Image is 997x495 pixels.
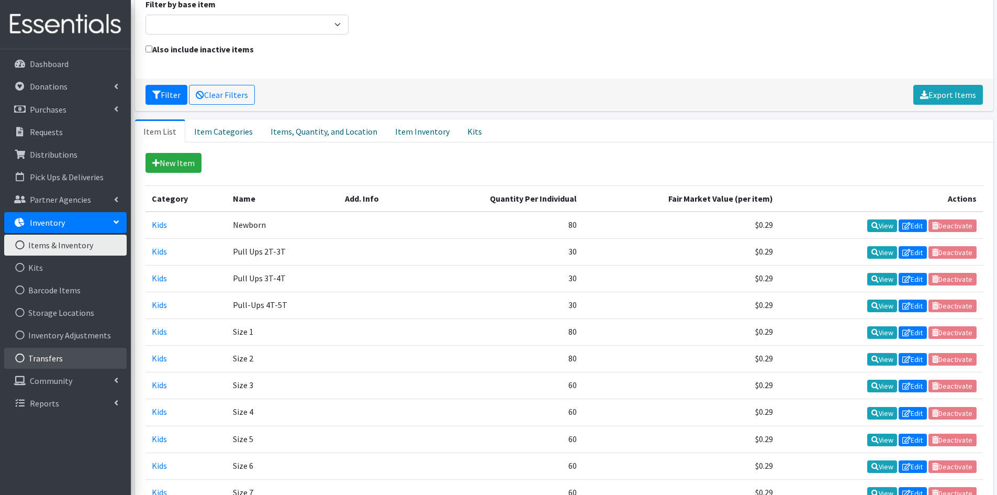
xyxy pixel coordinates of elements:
a: Kids [152,406,167,417]
a: View [867,326,897,339]
td: Size 4 [227,399,339,426]
td: $0.29 [583,453,779,479]
a: Edit [899,219,927,232]
a: Community [4,370,127,391]
a: Donations [4,76,127,97]
td: $0.29 [583,238,779,265]
td: 60 [417,399,583,426]
a: View [867,246,897,259]
a: Edit [899,300,927,312]
a: Reports [4,393,127,414]
a: Kids [152,219,167,230]
a: Item List [135,119,185,142]
a: Clear Filters [189,85,255,105]
td: Pull Ups 2T-3T [227,238,339,265]
p: Purchases [30,104,66,115]
td: 30 [417,265,583,292]
a: View [867,407,897,420]
a: Edit [899,353,927,366]
td: Newborn [227,212,339,239]
a: Items, Quantity, and Location [262,119,386,142]
a: Transfers [4,348,127,369]
a: View [867,460,897,473]
td: 30 [417,238,583,265]
td: 80 [417,346,583,372]
a: Kids [152,460,167,471]
td: 60 [417,426,583,453]
a: Inventory [4,212,127,233]
p: Dashboard [30,59,69,69]
input: Also include inactive items [145,46,152,52]
td: Pull Ups 3T-4T [227,265,339,292]
a: View [867,434,897,446]
td: Size 2 [227,346,339,372]
a: Kits [4,257,127,278]
a: View [867,273,897,285]
a: Requests [4,122,127,142]
td: Size 3 [227,372,339,399]
a: Items & Inventory [4,235,127,256]
th: Actions [779,185,983,212]
th: Quantity Per Individual [417,185,583,212]
a: Kits [458,119,491,142]
p: Partner Agencies [30,194,91,205]
td: 30 [417,292,583,318]
th: Name [227,185,339,212]
td: $0.29 [583,346,779,372]
a: View [867,353,897,366]
label: Also include inactive items [145,43,254,56]
p: Pick Ups & Deliveries [30,172,104,182]
a: Kids [152,434,167,444]
a: Item Inventory [386,119,458,142]
a: View [867,300,897,312]
td: $0.29 [583,319,779,346]
p: Distributions [30,149,77,160]
td: $0.29 [583,426,779,453]
td: Size 1 [227,319,339,346]
td: 80 [417,319,583,346]
a: Purchases [4,99,127,120]
a: Edit [899,407,927,420]
a: Item Categories [185,119,262,142]
img: HumanEssentials [4,7,127,42]
p: Inventory [30,217,65,228]
a: Edit [899,434,927,446]
a: Inventory Adjustments [4,325,127,346]
a: Kids [152,246,167,257]
p: Requests [30,127,63,137]
td: $0.29 [583,399,779,426]
a: Partner Agencies [4,189,127,210]
td: $0.29 [583,265,779,292]
td: 80 [417,212,583,239]
a: Kids [152,353,167,364]
a: Edit [899,246,927,259]
th: Add. Info [339,185,417,212]
a: Edit [899,460,927,473]
a: Pick Ups & Deliveries [4,167,127,188]
td: Size 6 [227,453,339,479]
td: Pull-Ups 4T-5T [227,292,339,318]
a: View [867,219,897,232]
td: 60 [417,372,583,399]
a: View [867,380,897,392]
a: Edit [899,326,927,339]
a: Barcode Items [4,280,127,301]
td: 60 [417,453,583,479]
a: Edit [899,380,927,392]
p: Reports [30,398,59,409]
th: Fair Market Value (per item) [583,185,779,212]
a: Export Items [913,85,983,105]
td: $0.29 [583,212,779,239]
td: Size 5 [227,426,339,453]
th: Category [145,185,227,212]
a: New Item [145,153,201,173]
a: Distributions [4,144,127,165]
button: Filter [145,85,187,105]
a: Edit [899,273,927,285]
a: Kids [152,380,167,390]
a: Kids [152,300,167,310]
td: $0.29 [583,292,779,318]
p: Community [30,376,72,386]
a: Kids [152,326,167,337]
p: Donations [30,81,68,92]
